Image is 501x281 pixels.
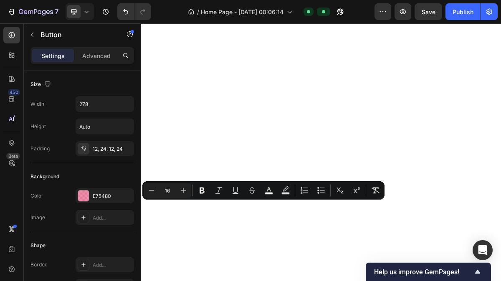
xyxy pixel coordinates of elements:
div: Beta [6,153,20,159]
div: Width [30,100,44,108]
button: Publish [445,3,481,20]
span: Home Page - [DATE] 00:06:14 [201,8,283,16]
div: 12, 24, 12, 24 [93,145,132,153]
p: Advanced [82,51,111,60]
div: Undo/Redo [117,3,151,20]
div: Add... [93,214,132,222]
button: Show survey - Help us improve GemPages! [374,267,483,277]
div: Size [30,79,53,90]
input: Auto [76,96,134,111]
div: Publish [453,8,473,16]
div: 450 [8,89,20,96]
span: / [197,8,199,16]
span: Help us improve GemPages! [374,268,473,276]
div: E75480 [93,192,132,200]
p: Settings [41,51,65,60]
div: Editor contextual toolbar [142,181,385,200]
div: Image [30,214,45,221]
p: 7 [55,7,58,17]
div: Color [30,192,43,200]
div: Shape [30,242,46,249]
button: Save [415,3,442,20]
iframe: Design area [141,23,501,281]
button: 7 [3,3,62,20]
div: Padding [30,145,50,152]
p: Button [40,30,111,40]
div: Add... [93,261,132,269]
div: Border [30,261,47,268]
input: Auto [76,119,134,134]
span: Save [422,8,435,15]
div: Open Intercom Messenger [473,240,493,260]
div: Height [30,123,46,130]
div: Background [30,173,59,180]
